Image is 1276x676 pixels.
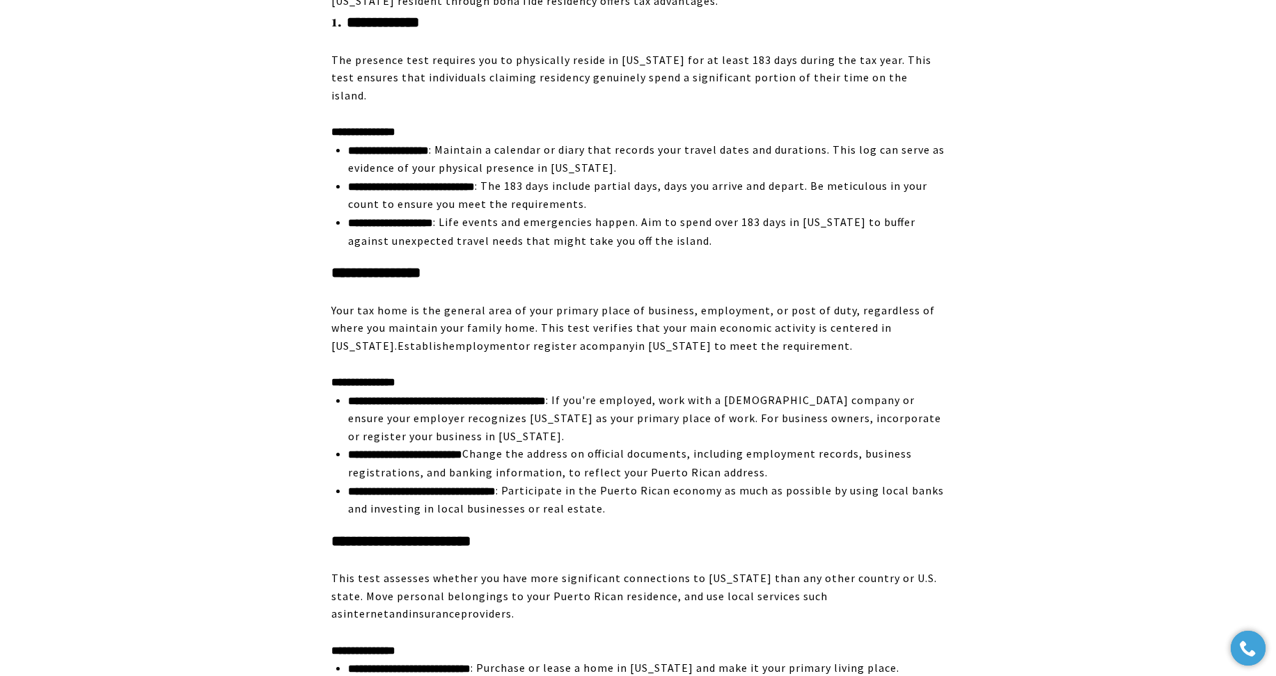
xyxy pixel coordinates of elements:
span: internet [343,606,389,620]
span: : Life events and emergencies happen. Aim to spend over 183 days in [US_STATE] to buffer against ... [348,215,915,248]
strong: 1. [331,10,342,30]
span: or register a [519,339,586,353]
span: : Participate in the Puerto Rican economy as much as possible by using local banks and investing ... [348,483,944,516]
span: company [586,339,635,353]
span: Establish [397,339,449,353]
div: Your tax home is the general area of your primary place of business, employment, or post of duty,... [331,302,945,355]
li: : If you're employed, work with a [DEMOGRAPHIC_DATA] company or ensure your employer recognizes [... [348,392,945,446]
iframe: bss-luxurypresence [990,14,1262,189]
span: Change the address on official documents, including employment records, business registrations, a... [348,446,912,479]
span: This test assesses whether you have more significant connections to [US_STATE] than any other cou... [331,571,937,620]
span: and [389,606,409,620]
div: The presence test requires you to physically reside in [US_STATE] for at least 183 days during th... [331,51,945,105]
span: in [US_STATE] to meet the requirement. [635,339,853,353]
span: : Maintain a calendar or diary that records your travel dates and durations. This log can serve a... [348,143,945,175]
span: : The 183 days include partial days, days you arrive and depart. Be meticulous in your count to e... [348,179,927,211]
span: insurance [409,606,461,620]
span: providers. [461,606,514,620]
span: employment [449,339,519,353]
